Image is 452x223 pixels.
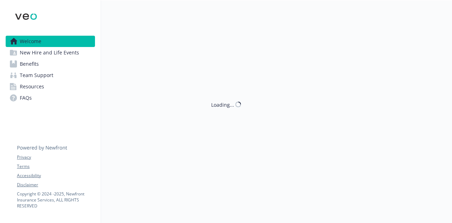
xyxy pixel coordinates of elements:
[17,191,95,209] p: Copyright © 2024 - 2025 , Newfront Insurance Services, ALL RIGHTS RESERVED
[20,58,39,70] span: Benefits
[6,81,95,92] a: Resources
[20,81,44,92] span: Resources
[20,92,32,104] span: FAQs
[6,92,95,104] a: FAQs
[20,70,53,81] span: Team Support
[6,70,95,81] a: Team Support
[20,47,79,58] span: New Hire and Life Events
[17,172,95,179] a: Accessibility
[6,36,95,47] a: Welcome
[20,36,41,47] span: Welcome
[17,154,95,160] a: Privacy
[6,58,95,70] a: Benefits
[211,101,234,108] div: Loading...
[6,47,95,58] a: New Hire and Life Events
[17,163,95,170] a: Terms
[17,182,95,188] a: Disclaimer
